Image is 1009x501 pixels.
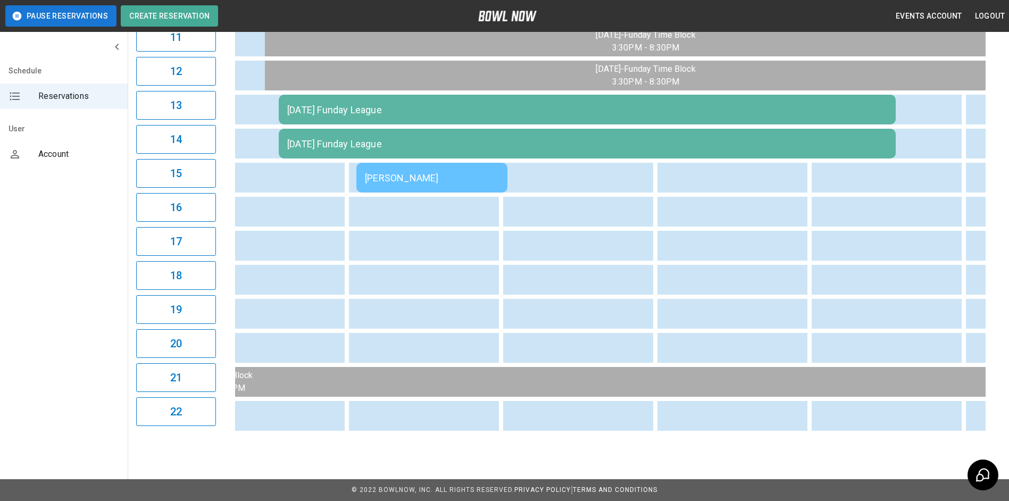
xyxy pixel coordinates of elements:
[136,23,216,52] button: 11
[170,335,182,352] h6: 20
[365,172,499,183] div: [PERSON_NAME]
[170,199,182,216] h6: 16
[170,267,182,284] h6: 18
[891,6,966,26] button: Events Account
[352,486,514,494] span: © 2022 BowlNow, Inc. All Rights Reserved.
[136,159,216,188] button: 15
[38,90,119,103] span: Reservations
[136,363,216,392] button: 21
[170,29,182,46] h6: 11
[170,301,182,318] h6: 19
[170,165,182,182] h6: 15
[136,261,216,290] button: 18
[170,97,182,114] h6: 13
[478,11,537,21] img: logo
[170,131,182,148] h6: 14
[136,397,216,426] button: 22
[514,486,571,494] a: Privacy Policy
[971,6,1009,26] button: Logout
[170,63,182,80] h6: 12
[136,91,216,120] button: 13
[5,5,116,27] button: Pause Reservations
[121,5,218,27] button: Create Reservation
[170,233,182,250] h6: 17
[136,295,216,324] button: 19
[287,104,887,115] div: [DATE] Funday League
[170,403,182,420] h6: 22
[136,125,216,154] button: 14
[170,369,182,386] h6: 21
[38,148,119,161] span: Account
[287,138,887,149] div: [DATE] Funday League
[136,329,216,358] button: 20
[573,486,657,494] a: Terms and Conditions
[136,193,216,222] button: 16
[136,57,216,86] button: 12
[136,227,216,256] button: 17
